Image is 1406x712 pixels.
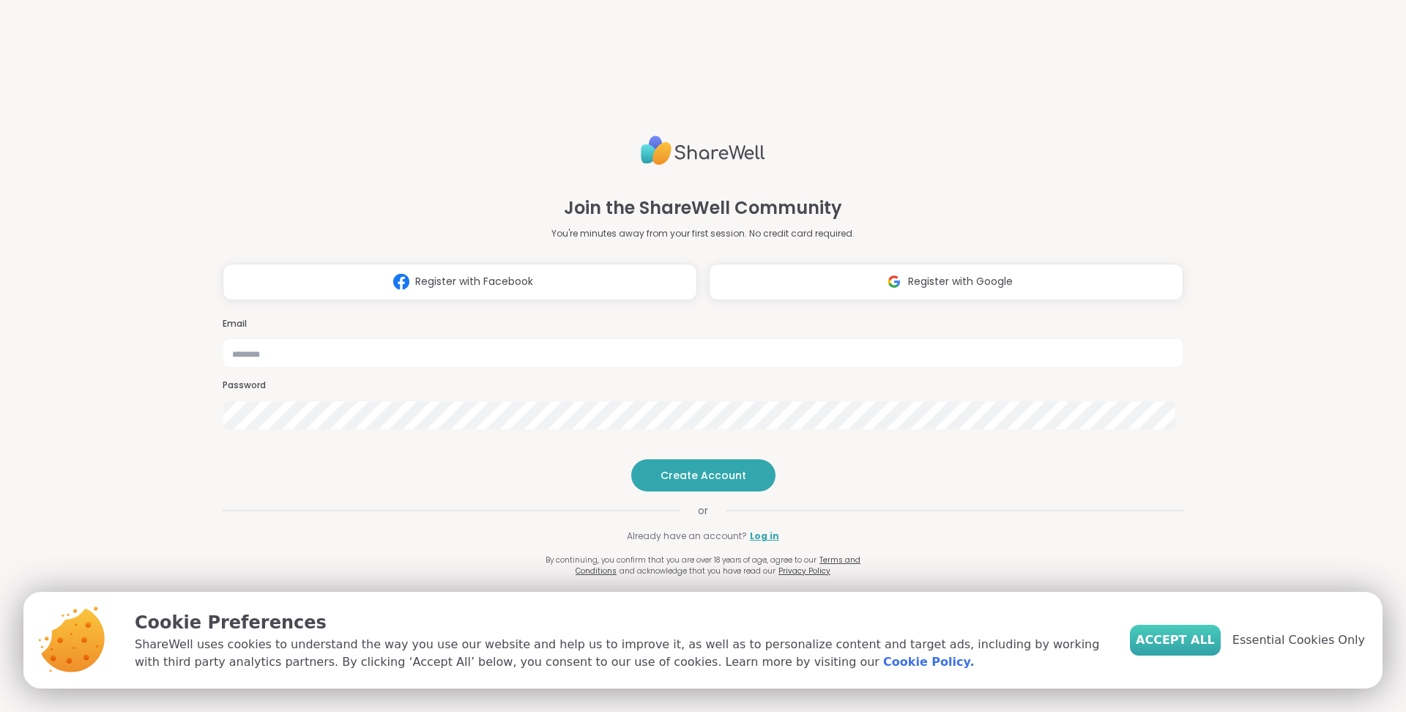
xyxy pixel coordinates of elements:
[908,274,1013,289] span: Register with Google
[546,555,817,565] span: By continuing, you confirm that you are over 18 years of age, agree to our
[223,318,1183,330] h3: Email
[1130,625,1221,656] button: Accept All
[135,636,1106,671] p: ShareWell uses cookies to understand the way you use our website and help us to improve it, as we...
[627,530,747,543] span: Already have an account?
[709,264,1183,300] button: Register with Google
[750,530,779,543] a: Log in
[620,565,775,576] span: and acknowledge that you have read our
[415,274,533,289] span: Register with Facebook
[135,609,1106,636] p: Cookie Preferences
[883,653,974,671] a: Cookie Policy.
[564,195,842,221] h1: Join the ShareWell Community
[223,379,1183,392] h3: Password
[223,264,697,300] button: Register with Facebook
[1232,631,1365,649] span: Essential Cookies Only
[576,555,860,576] a: Terms and Conditions
[631,459,775,492] button: Create Account
[387,268,415,295] img: ShareWell Logomark
[778,565,830,576] a: Privacy Policy
[641,130,765,171] img: ShareWell Logo
[880,268,908,295] img: ShareWell Logomark
[661,468,746,483] span: Create Account
[551,227,855,240] p: You're minutes away from your first session. No credit card required.
[1136,631,1215,649] span: Accept All
[680,503,726,518] span: or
